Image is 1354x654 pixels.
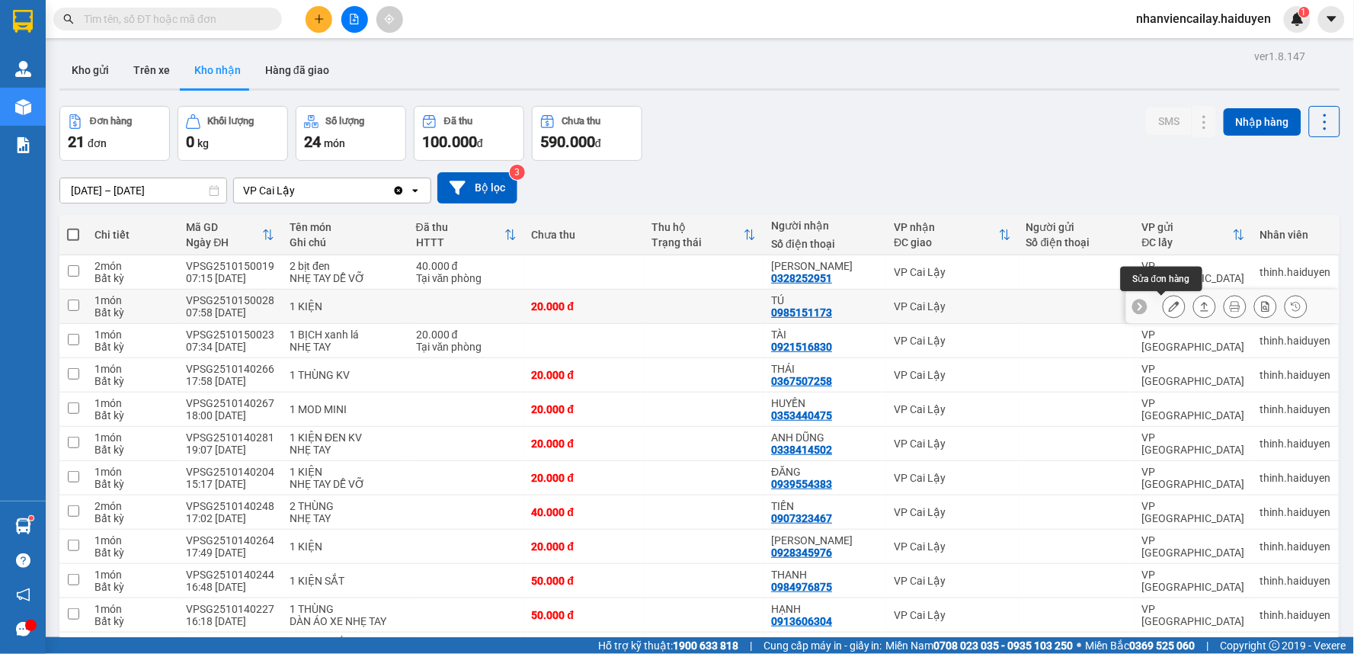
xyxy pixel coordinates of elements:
div: 1 THÙNG [290,603,401,615]
div: 40.000 đ [416,260,517,272]
div: 07:58 [DATE] [186,306,274,319]
div: 2 bịt đen [290,260,401,272]
div: 1 MOD MINI [290,403,401,415]
div: THANH [771,569,879,581]
div: TÚ [771,294,879,306]
button: Hàng đã giao [253,52,341,88]
div: Tại văn phòng [416,341,517,353]
div: Thu hộ [651,221,744,233]
div: thinh.haiduyen [1260,575,1331,587]
div: VP Cai Lậy [13,13,88,50]
div: 1 món [94,363,171,375]
div: Đơn hàng [90,116,132,127]
div: VP Cai Lậy [894,300,1011,313]
div: Bất kỳ [94,512,171,524]
div: 19:07 [DATE] [186,444,274,456]
div: Số lượng [326,116,365,127]
div: VPSG2510140227 [186,603,274,615]
div: VP nhận [894,221,999,233]
th: Toggle SortBy [644,215,763,255]
div: 20.000 đ [532,438,636,450]
span: plus [314,14,325,24]
div: NHẸ TAY DỄ VỠ [290,272,401,284]
div: 1 KIỆN [290,540,401,553]
span: Rồi : [11,100,37,116]
div: VP [GEOGRAPHIC_DATA] [1142,500,1245,524]
sup: 3 [510,165,525,180]
div: thinh.haiduyen [1260,403,1331,415]
div: 1 món [94,569,171,581]
button: Kho gửi [59,52,121,88]
div: 1 BỊCH TRẮNG [290,637,401,649]
span: Hỗ trợ kỹ thuật: [598,637,738,654]
div: 0921516830 [771,341,832,353]
div: 0338414502 [771,444,832,456]
div: thinh.haiduyen [1260,506,1331,518]
span: đ [477,137,483,149]
div: 1 món [94,466,171,478]
div: VP Cai Lậy [894,540,1011,553]
div: Bất kỳ [94,409,171,422]
div: Đã thu [416,221,504,233]
span: 1 [1301,7,1307,18]
div: Khối lượng [208,116,254,127]
div: VPSG2510140244 [186,569,274,581]
button: file-add [341,6,368,33]
div: VP [GEOGRAPHIC_DATA] [1142,260,1245,284]
div: 15:17 [DATE] [186,478,274,490]
div: NHẸ TAY [290,341,401,353]
span: | [1207,637,1209,654]
div: Trạng thái [651,236,744,248]
div: HẠNH [771,603,879,615]
div: 1 KIỆN [290,300,401,313]
span: ⚪️ [1077,643,1082,649]
div: 20.000 đ [532,472,636,484]
div: VP Cai Lậy [894,335,1011,347]
div: VP [GEOGRAPHIC_DATA] [1142,363,1245,387]
img: warehouse-icon [15,518,31,534]
div: VPSG2510140248 [186,500,274,512]
span: file-add [349,14,360,24]
div: SƯ CÔ MINH [771,637,879,649]
div: 40.000 đ [532,506,636,518]
div: 2 THÙNG [290,500,401,512]
th: Toggle SortBy [178,215,282,255]
div: 18:00 [DATE] [186,409,274,422]
img: warehouse-icon [15,99,31,115]
div: 1 món [94,329,171,341]
div: 0353440475 [771,409,832,422]
div: Người gửi [1026,221,1127,233]
div: VP [GEOGRAPHIC_DATA] [1142,431,1245,456]
button: Đã thu100.000đ [414,106,524,161]
div: VPSG2510150019 [186,260,274,272]
div: Tại văn phòng [416,272,517,284]
th: Toggle SortBy [408,215,524,255]
div: Bất kỳ [94,341,171,353]
button: Nhập hàng [1224,108,1301,136]
img: icon-new-feature [1291,12,1304,26]
div: 0913606304 [771,615,832,627]
div: ANH DŨNG [771,431,879,444]
div: VP [GEOGRAPHIC_DATA] [1142,534,1245,559]
div: 50.000 đ [532,575,636,587]
div: VP Cai Lậy [894,403,1011,415]
span: 100.000 [422,133,477,151]
div: 1 món [94,534,171,547]
strong: 0708 023 035 - 0935 103 250 [934,640,1074,652]
div: TIẾN [771,500,879,512]
div: 1 món [94,637,171,649]
button: Trên xe [121,52,182,88]
button: SMS [1146,107,1192,135]
div: VPSG2510150023 [186,329,274,341]
div: 20.000 đ [532,403,636,415]
div: HTTT [416,236,504,248]
strong: 0369 525 060 [1130,640,1196,652]
span: kg [197,137,209,149]
div: 20.000 [11,98,91,117]
div: Ghi chú [290,236,401,248]
span: notification [16,588,30,602]
div: Chưa thu [562,116,601,127]
div: 20.000 đ [532,300,636,313]
div: thinh.haiduyen [1260,266,1331,278]
div: Số điện thoại [771,238,879,250]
